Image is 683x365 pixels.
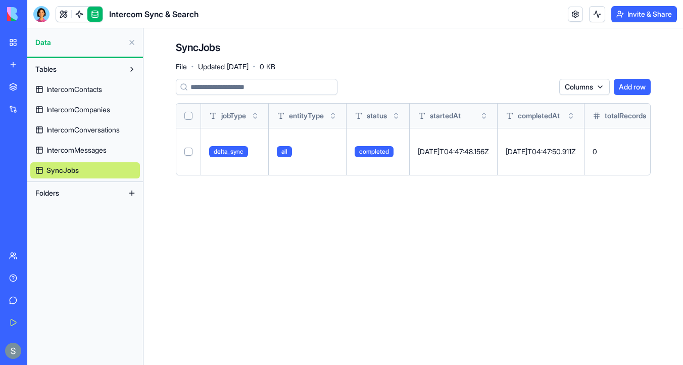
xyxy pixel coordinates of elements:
span: entityType [289,111,324,121]
img: logo [7,7,70,21]
span: startedAt [430,111,461,121]
img: ACg8ocKnDTHbS00rqwWSHQfXf8ia04QnQtz5EDX_Ef5UNrjqV-k=s96-c [5,343,21,359]
span: delta_sync [209,146,248,157]
div: [DATE]T04:47:48.156Z [418,147,489,157]
button: Add row [614,79,651,95]
span: IntercomConversations [46,125,120,135]
span: Intercom Sync & Search [109,8,199,20]
a: SyncJobs [30,162,140,178]
span: Data [35,37,124,48]
button: Toggle sort [391,111,401,121]
span: Updated [DATE] [198,62,249,72]
span: Tables [35,64,57,74]
button: Toggle sort [250,111,260,121]
span: all [277,146,292,157]
button: Folders [30,185,124,201]
span: completed [355,146,394,157]
button: Toggle sort [328,111,338,121]
button: Toggle sort [479,111,489,121]
span: totalRecords [605,111,646,121]
span: status [367,111,387,121]
span: Folders [35,188,59,198]
button: Toggle sort [566,111,576,121]
span: jobType [221,111,246,121]
button: Select all [184,112,192,120]
a: IntercomMessages [30,142,140,158]
span: 0 [593,147,597,156]
span: · [191,59,194,75]
span: File [176,62,187,72]
span: 0 KB [260,62,275,72]
span: IntercomContacts [46,84,102,95]
span: IntercomCompanies [46,105,110,115]
a: IntercomCompanies [30,102,140,118]
h4: SyncJobs [176,40,220,55]
span: SyncJobs [46,165,79,175]
a: IntercomContacts [30,81,140,98]
button: Tables [30,61,124,77]
a: IntercomConversations [30,122,140,138]
span: · [253,59,256,75]
button: Select row [184,148,192,156]
button: Invite & Share [611,6,677,22]
span: completedAt [518,111,560,121]
button: Columns [559,79,610,95]
div: [DATE]T04:47:50.911Z [506,147,576,157]
span: IntercomMessages [46,145,107,155]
